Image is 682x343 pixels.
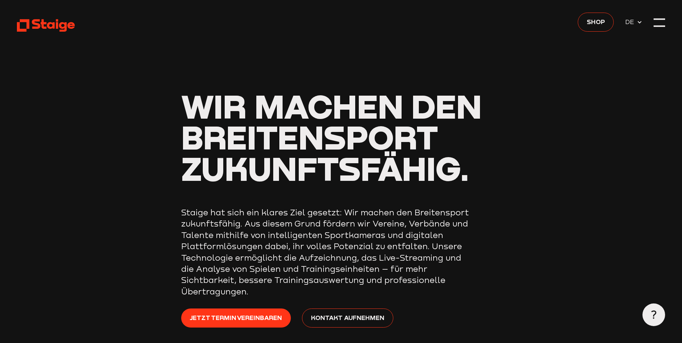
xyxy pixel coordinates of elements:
[578,13,614,32] a: Shop
[311,312,384,323] span: Kontakt aufnehmen
[625,17,637,27] span: DE
[181,308,291,328] a: Jetzt Termin vereinbaren
[302,308,393,328] a: Kontakt aufnehmen
[190,312,282,323] span: Jetzt Termin vereinbaren
[181,86,482,188] span: Wir machen den Breitensport zukunftsfähig.
[587,17,605,27] span: Shop
[181,207,469,297] p: Staige hat sich ein klares Ziel gesetzt: Wir machen den Breitensport zukunftsfähig. Aus diesem Gr...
